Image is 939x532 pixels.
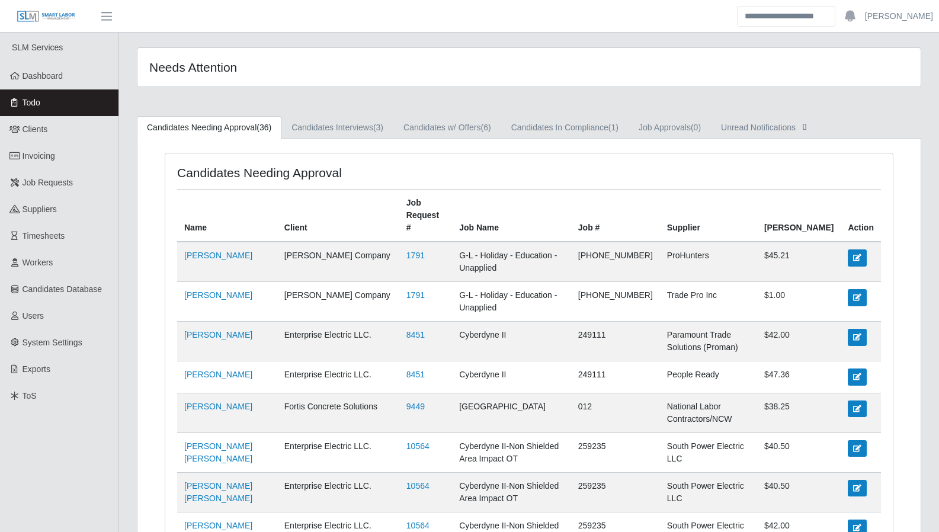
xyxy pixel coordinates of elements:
[184,402,252,411] a: [PERSON_NAME]
[12,43,63,52] span: SLM Services
[711,116,821,139] a: Unread Notifications
[406,481,430,491] a: 10564
[452,190,571,242] th: Job Name
[660,282,757,322] td: Trade Pro Inc
[608,123,618,132] span: (1)
[177,165,460,180] h4: Candidates Needing Approval
[137,116,281,139] a: Candidates Needing Approval
[757,393,841,432] td: $38.25
[571,242,660,282] td: [PHONE_NUMBER]
[660,322,757,361] td: Paramount Trade Solutions (Proman)
[481,123,491,132] span: (6)
[277,472,399,512] td: Enterprise Electric LLC.
[757,432,841,472] td: $40.50
[277,190,399,242] th: Client
[452,322,571,361] td: Cyberdyne II
[406,402,425,411] a: 9449
[23,258,53,267] span: Workers
[757,190,841,242] th: [PERSON_NAME]
[629,116,711,139] a: Job Approvals
[452,282,571,322] td: G-L - Holiday - Education - Unapplied
[571,393,660,432] td: 012
[757,361,841,393] td: $47.36
[571,472,660,512] td: 259235
[691,123,701,132] span: (0)
[149,60,456,75] h4: Needs Attention
[23,364,50,374] span: Exports
[177,190,277,242] th: Name
[257,123,271,132] span: (36)
[23,178,73,187] span: Job Requests
[757,472,841,512] td: $40.50
[799,121,810,131] span: []
[660,361,757,393] td: People Ready
[660,242,757,282] td: ProHunters
[660,432,757,472] td: South Power Electric LLC
[23,284,102,294] span: Candidates Database
[23,151,55,161] span: Invoicing
[184,441,252,463] a: [PERSON_NAME] [PERSON_NAME]
[277,393,399,432] td: Fortis Concrete Solutions
[277,432,399,472] td: Enterprise Electric LLC.
[406,370,425,379] a: 8451
[23,311,44,321] span: Users
[452,242,571,282] td: G-L - Holiday - Education - Unapplied
[184,330,252,339] a: [PERSON_NAME]
[277,322,399,361] td: Enterprise Electric LLC.
[277,282,399,322] td: [PERSON_NAME] Company
[17,10,76,23] img: SLM Logo
[571,432,660,472] td: 259235
[23,204,57,214] span: Suppliers
[571,282,660,322] td: [PHONE_NUMBER]
[406,251,425,260] a: 1791
[184,290,252,300] a: [PERSON_NAME]
[571,190,660,242] th: Job #
[406,521,430,530] a: 10564
[277,242,399,282] td: [PERSON_NAME] Company
[757,242,841,282] td: $45.21
[393,116,501,139] a: Candidates w/ Offers
[452,393,571,432] td: [GEOGRAPHIC_DATA]
[23,71,63,81] span: Dashboard
[737,6,835,27] input: Search
[841,190,881,242] th: Action
[23,231,65,241] span: Timesheets
[452,361,571,393] td: Cyberdyne II
[452,472,571,512] td: Cyberdyne II-Non Shielded Area Impact OT
[406,290,425,300] a: 1791
[660,472,757,512] td: South Power Electric LLC
[406,441,430,451] a: 10564
[277,361,399,393] td: Enterprise Electric LLC.
[406,330,425,339] a: 8451
[757,282,841,322] td: $1.00
[660,190,757,242] th: Supplier
[23,391,37,400] span: ToS
[399,190,452,242] th: Job Request #
[281,116,393,139] a: Candidates Interviews
[452,432,571,472] td: Cyberdyne II-Non Shielded Area Impact OT
[23,98,40,107] span: Todo
[23,124,48,134] span: Clients
[373,123,383,132] span: (3)
[184,251,252,260] a: [PERSON_NAME]
[184,481,252,503] a: [PERSON_NAME] [PERSON_NAME]
[865,10,933,23] a: [PERSON_NAME]
[660,393,757,432] td: National Labor Contractors/NCW
[501,116,629,139] a: Candidates In Compliance
[23,338,82,347] span: System Settings
[571,361,660,393] td: 249111
[757,322,841,361] td: $42.00
[571,322,660,361] td: 249111
[184,370,252,379] a: [PERSON_NAME]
